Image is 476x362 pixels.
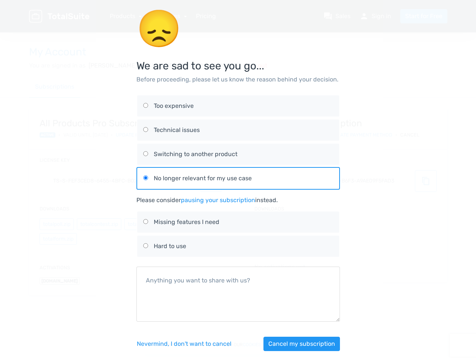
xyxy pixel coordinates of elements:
[154,101,333,110] div: Too expensive
[143,144,333,165] label: Switching to another product
[143,175,148,180] input: No longer relevant for my use case No longer relevant for my use case
[154,126,333,135] div: Technical issues
[136,7,182,50] span: 😞
[143,236,333,257] label: Hard to use
[154,218,333,227] div: Missing features I need
[143,127,148,132] input: Technical issues Technical issues
[136,75,340,84] p: Before proceeding, please let us know the reason behind your decision.
[143,103,148,108] input: Too expensive Too expensive
[143,212,333,233] label: Missing features I need
[143,243,148,248] input: Hard to use Hard to use
[136,196,340,205] div: Please consider instead.
[143,95,333,117] label: Too expensive
[143,168,333,189] label: No longer relevant for my use case
[136,337,232,351] button: Nevermind, I don't want to cancel
[143,219,148,224] input: Missing features I need Missing features I need
[263,337,340,351] button: Cancel my subscription
[136,9,340,72] h3: We are sad to see you go...
[181,196,255,204] a: pausing your subscription
[154,242,333,251] div: Hard to use
[143,151,148,156] input: Switching to another product Switching to another product
[154,174,333,183] div: No longer relevant for my use case
[143,120,333,141] label: Technical issues
[154,150,333,159] div: Switching to another product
